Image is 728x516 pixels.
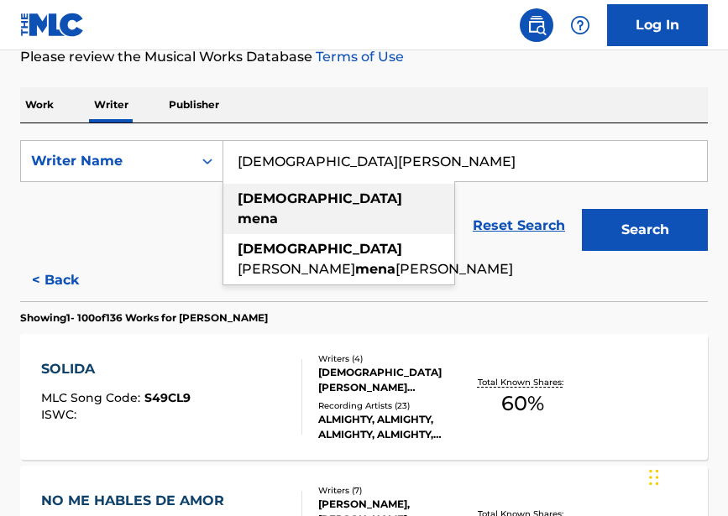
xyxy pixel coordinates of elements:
span: S49CL9 [144,390,191,405]
img: search [526,15,547,35]
a: SOLIDAMLC Song Code:S49CL9ISWC:Writers (4)[DEMOGRAPHIC_DATA][PERSON_NAME] [PERSON_NAME] [PERSON_N... [20,334,708,460]
p: Total Known Shares: [478,376,568,388]
a: Terms of Use [312,49,404,65]
a: Public Search [520,8,553,42]
p: Showing 1 - 100 of 136 Works for [PERSON_NAME] [20,310,268,326]
div: [DEMOGRAPHIC_DATA][PERSON_NAME] [PERSON_NAME] [PERSON_NAME], [PERSON_NAME], [PERSON_NAME] [318,365,466,395]
img: help [570,15,590,35]
div: Writers ( 7 ) [318,484,466,497]
button: Search [582,209,708,251]
div: SOLIDA [41,359,191,379]
div: NO ME HABLES DE AMOR [41,491,233,511]
div: ALMIGHTY, ALMIGHTY, ALMIGHTY, ALMIGHTY, ALMIGHTY [318,412,466,442]
div: Drag [649,452,659,503]
span: ISWC : [41,407,81,422]
strong: [DEMOGRAPHIC_DATA] [238,190,402,206]
button: < Back [20,259,121,301]
a: Reset Search [464,207,573,244]
div: Writers ( 4 ) [318,352,466,365]
div: Writer Name [31,151,182,171]
strong: mena [355,261,395,277]
p: Publisher [164,87,224,122]
strong: mena [238,211,278,227]
p: Work [20,87,59,122]
iframe: Chat Widget [644,435,728,516]
p: Please review the Musical Works Database [20,47,708,67]
a: Log In [607,4,708,46]
span: 60 % [501,388,544,419]
span: [PERSON_NAME] [238,261,355,277]
p: Writer [89,87,134,122]
strong: [DEMOGRAPHIC_DATA] [238,241,402,257]
img: MLC Logo [20,13,85,37]
span: MLC Song Code : [41,390,144,405]
form: Search Form [20,140,708,259]
div: Recording Artists ( 23 ) [318,399,466,412]
span: [PERSON_NAME] [395,261,513,277]
div: Help [563,8,597,42]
